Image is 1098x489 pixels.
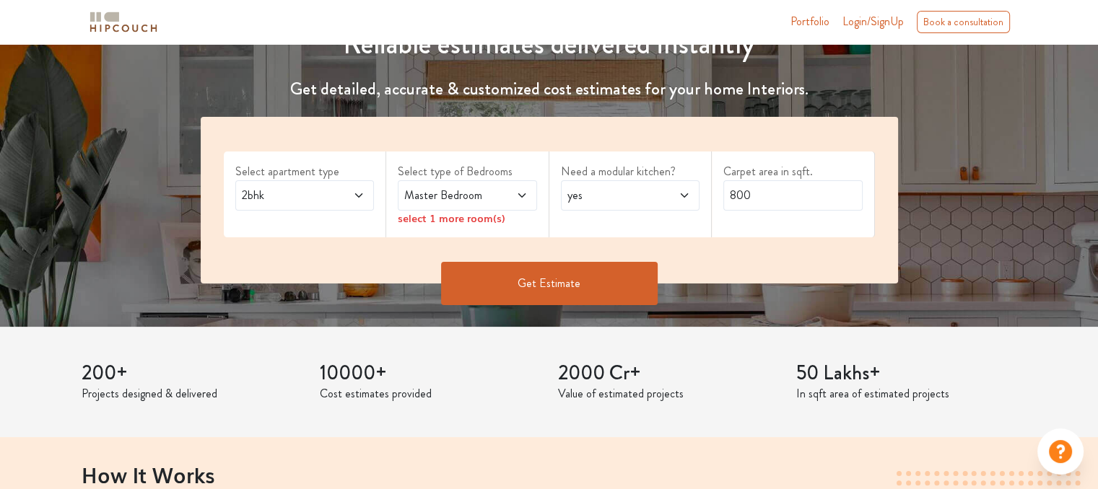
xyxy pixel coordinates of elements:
p: Projects designed & delivered [82,385,302,402]
input: Enter area sqft [723,180,863,211]
p: Value of estimated projects [558,385,779,402]
h3: 50 Lakhs+ [796,361,1017,386]
h2: How It Works [82,462,1017,487]
label: Select type of Bedrooms [398,163,537,180]
label: Carpet area in sqft. [723,163,863,180]
h1: Reliable estimates delivered instantly [192,27,907,61]
h3: 200+ [82,361,302,386]
label: Select apartment type [235,163,375,180]
p: In sqft area of estimated projects [796,385,1017,402]
p: Cost estimates provided [320,385,541,402]
div: select 1 more room(s) [398,211,537,226]
a: Portfolio [790,13,829,30]
button: Get Estimate [441,262,658,305]
label: Need a modular kitchen? [561,163,700,180]
span: Master Bedroom [401,187,496,204]
h3: 10000+ [320,361,541,386]
h3: 2000 Cr+ [558,361,779,386]
span: yes [565,187,659,204]
img: logo-horizontal.svg [87,9,160,35]
span: Login/SignUp [842,13,904,30]
div: Book a consultation [917,11,1010,33]
span: logo-horizontal.svg [87,6,160,38]
span: 2bhk [239,187,334,204]
h4: Get detailed, accurate & customized cost estimates for your home Interiors. [192,79,907,100]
